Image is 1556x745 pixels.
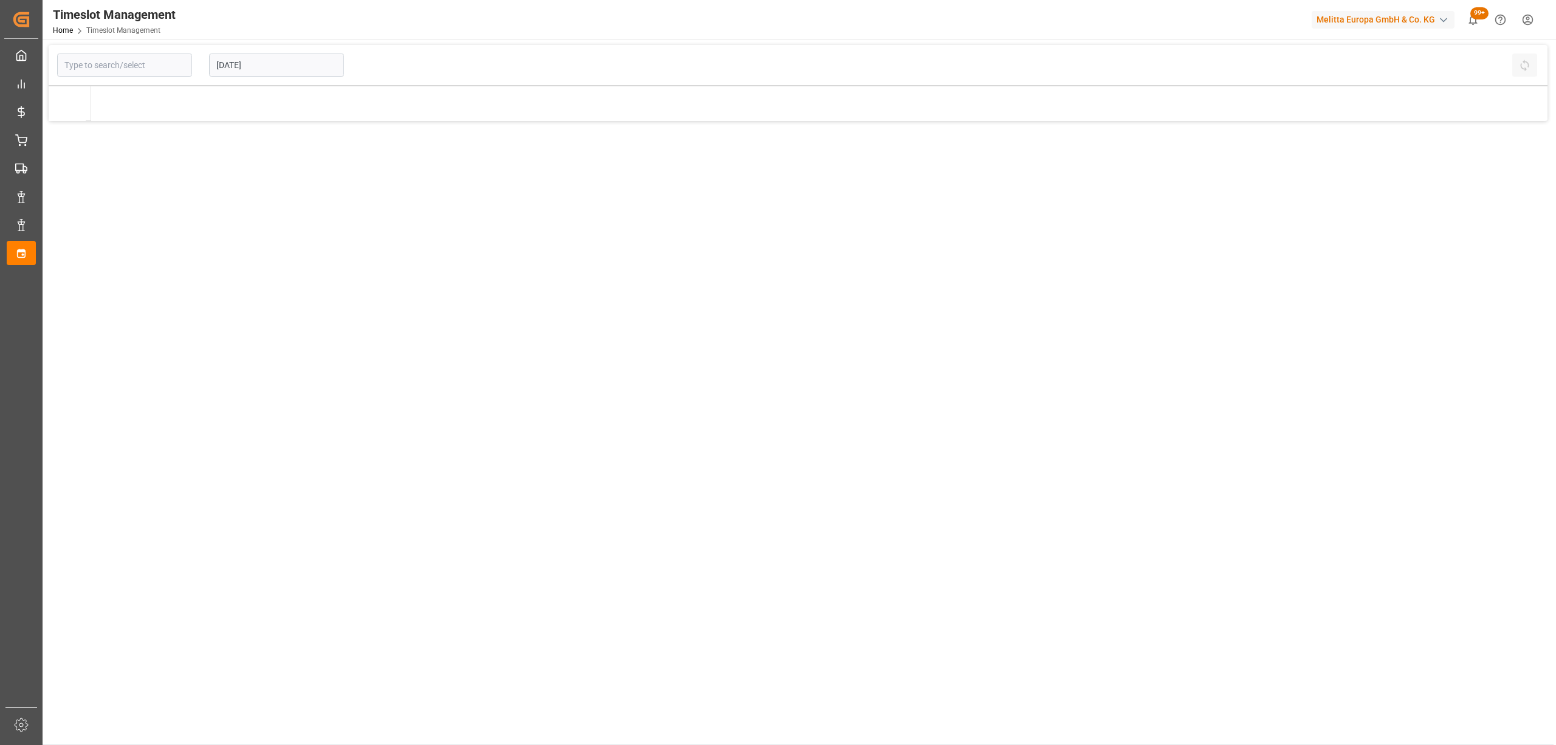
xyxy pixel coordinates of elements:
[1459,6,1487,33] button: show 100 new notifications
[1312,8,1459,31] button: Melitta Europa GmbH & Co. KG
[1470,7,1489,19] span: 99+
[53,5,176,24] div: Timeslot Management
[53,26,73,35] a: Home
[209,54,344,77] input: DD-MM-YYYY
[1487,6,1514,33] button: Help Center
[57,54,192,77] input: Type to search/select
[1312,11,1454,29] div: Melitta Europa GmbH & Co. KG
